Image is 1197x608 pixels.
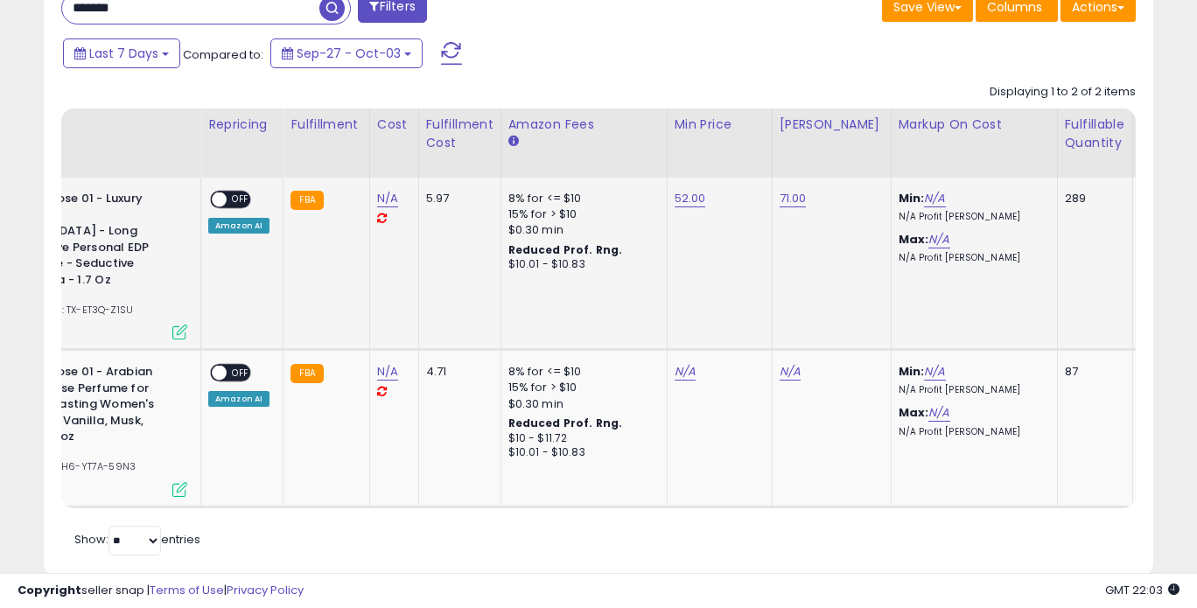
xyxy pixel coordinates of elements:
[924,363,945,381] a: N/A
[297,45,401,62] span: Sep-27 - Oct-03
[24,459,136,473] span: | SKU: H6-YT7A-59N3
[508,115,660,134] div: Amazon Fees
[508,257,654,272] div: $10.01 - $10.83
[17,583,304,599] div: seller snap | |
[29,303,133,317] span: | SKU: TX-ET3Q-Z1SU
[508,134,519,150] small: Amazon Fees.
[780,190,807,207] a: 71.00
[208,218,269,234] div: Amazon AI
[290,191,323,210] small: FBA
[208,391,269,407] div: Amazon AI
[508,242,623,257] b: Reduced Prof. Rng.
[426,364,487,380] div: 4.71
[899,363,925,380] b: Min:
[899,404,929,421] b: Max:
[780,363,801,381] a: N/A
[183,46,263,63] span: Compared to:
[675,363,696,381] a: N/A
[227,582,304,598] a: Privacy Policy
[675,190,706,207] a: 52.00
[508,222,654,238] div: $0.30 min
[508,445,654,460] div: $10.01 - $10.83
[508,191,654,206] div: 8% for <= $10
[508,416,623,430] b: Reduced Prof. Rng.
[899,384,1044,396] p: N/A Profit [PERSON_NAME]
[270,38,423,68] button: Sep-27 - Oct-03
[780,115,884,134] div: [PERSON_NAME]
[290,364,323,383] small: FBA
[63,38,180,68] button: Last 7 Days
[891,108,1057,178] th: The percentage added to the cost of goods (COGS) that forms the calculator for Min & Max prices.
[150,582,224,598] a: Terms of Use
[508,431,654,446] div: $10 - $11.72
[426,191,487,206] div: 5.97
[290,115,361,134] div: Fulfillment
[1065,364,1119,380] div: 87
[508,380,654,395] div: 15% for > $10
[227,366,255,381] span: OFF
[208,115,276,134] div: Repricing
[17,582,81,598] strong: Copyright
[377,190,398,207] a: N/A
[928,404,949,422] a: N/A
[377,115,411,134] div: Cost
[508,364,654,380] div: 8% for <= $10
[377,363,398,381] a: N/A
[928,231,949,248] a: N/A
[1065,191,1119,206] div: 289
[924,190,945,207] a: N/A
[74,531,200,548] span: Show: entries
[899,231,929,248] b: Max:
[675,115,765,134] div: Min Price
[899,190,925,206] b: Min:
[227,192,255,207] span: OFF
[899,252,1044,264] p: N/A Profit [PERSON_NAME]
[899,426,1044,438] p: N/A Profit [PERSON_NAME]
[899,115,1050,134] div: Markup on Cost
[1065,115,1125,152] div: Fulfillable Quantity
[990,84,1136,101] div: Displaying 1 to 2 of 2 items
[89,45,158,62] span: Last 7 Days
[899,211,1044,223] p: N/A Profit [PERSON_NAME]
[1105,582,1179,598] span: 2025-10-11 22:03 GMT
[426,115,493,152] div: Fulfillment Cost
[508,206,654,222] div: 15% for > $10
[508,396,654,412] div: $0.30 min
